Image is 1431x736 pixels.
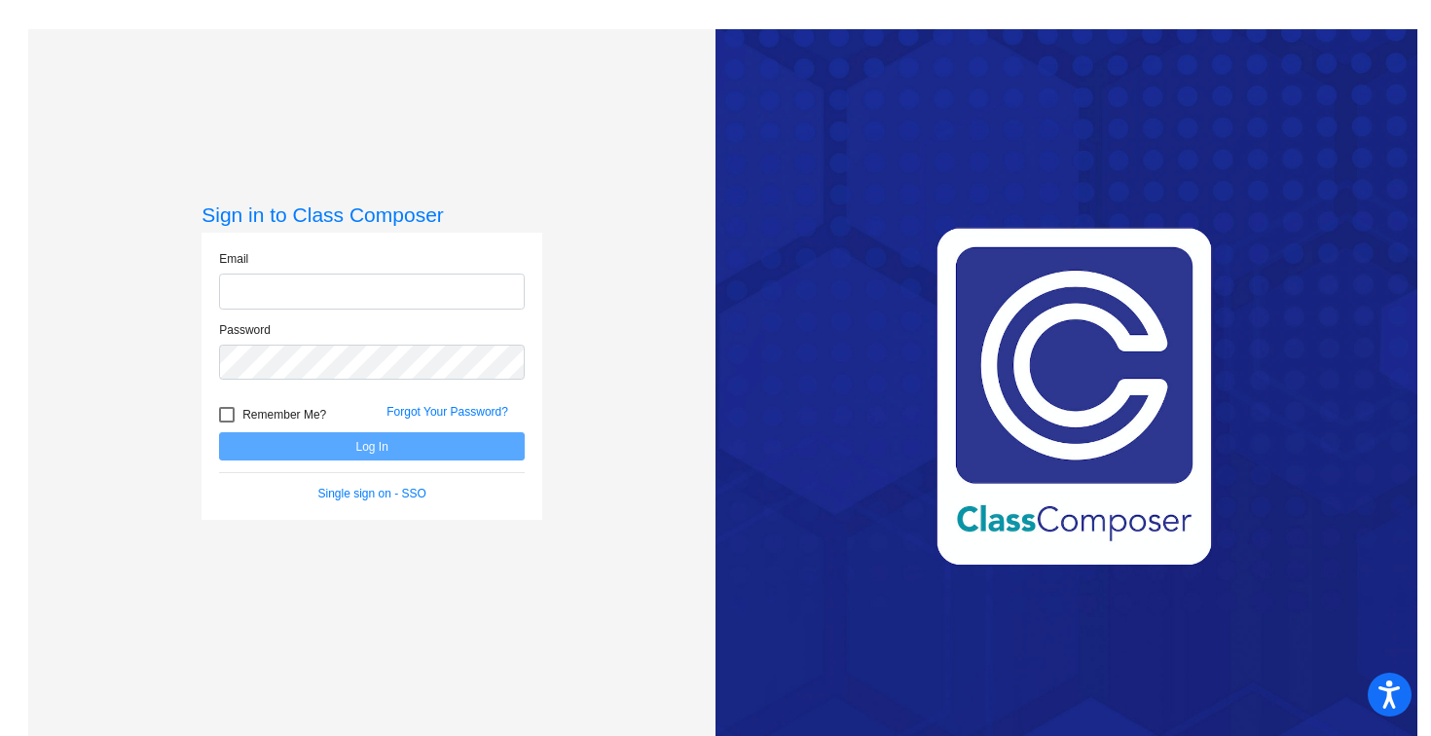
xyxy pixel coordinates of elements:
[202,202,542,227] h3: Sign in to Class Composer
[219,321,271,339] label: Password
[386,405,508,419] a: Forgot Your Password?
[219,432,525,460] button: Log In
[242,403,326,426] span: Remember Me?
[318,487,426,500] a: Single sign on - SSO
[219,250,248,268] label: Email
